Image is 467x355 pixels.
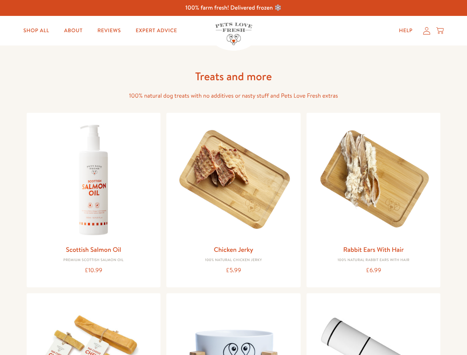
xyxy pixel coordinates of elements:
div: £5.99 [172,266,295,275]
a: Reviews [91,23,126,38]
img: Rabbit Ears With Hair [312,119,435,241]
a: Chicken Jerky [214,245,253,254]
a: Rabbit Ears With Hair [343,245,404,254]
h1: Treats and more [115,69,352,84]
img: Chicken Jerky [172,119,295,241]
span: 100% natural dog treats with no additives or nasty stuff and Pets Love Fresh extras [129,92,338,100]
div: 100% Natural Chicken Jerky [172,258,295,263]
a: About [58,23,88,38]
div: £10.99 [33,266,155,275]
img: Scottish Salmon Oil [33,119,155,241]
a: Expert Advice [130,23,183,38]
a: Shop All [17,23,55,38]
a: Help [393,23,419,38]
div: £6.99 [312,266,435,275]
div: 100% Natural Rabbit Ears with hair [312,258,435,263]
a: Scottish Salmon Oil [66,245,121,254]
img: Pets Love Fresh [215,23,252,45]
div: Premium Scottish Salmon Oil [33,258,155,263]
